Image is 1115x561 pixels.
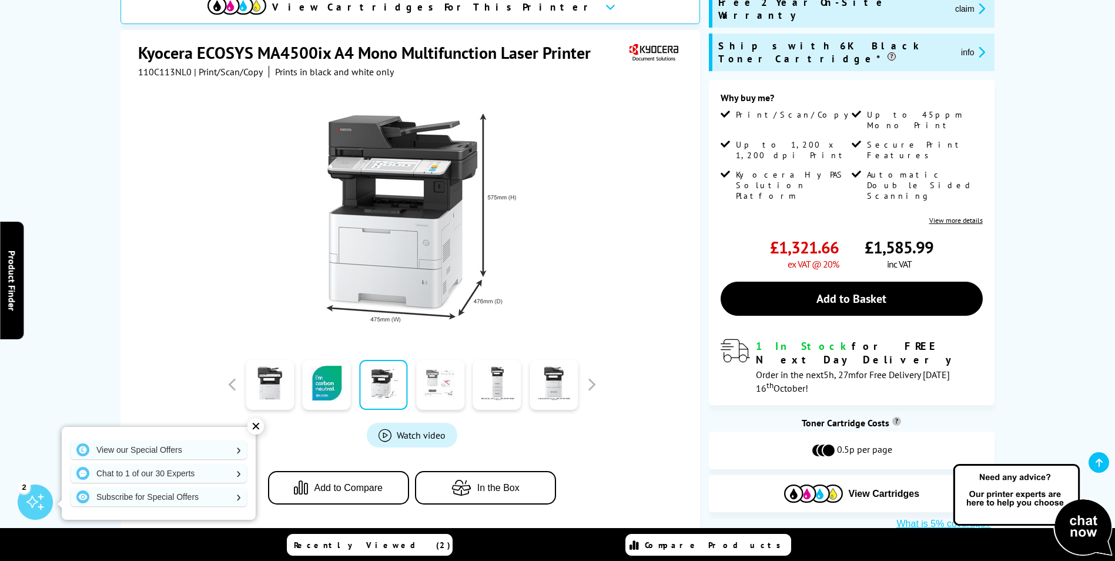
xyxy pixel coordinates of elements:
a: Compare Products [625,534,791,556]
span: View Cartridges For This Printer [272,1,595,14]
div: modal_delivery [721,339,983,393]
a: Subscribe for Special Offers [71,487,247,506]
span: 5h, 27m [823,369,856,380]
button: Add to Compare [268,471,409,505]
span: 1 In Stock [756,339,852,353]
a: View our Special Offers [71,440,247,459]
span: Product Finder [6,251,18,311]
div: for FREE Next Day Delivery [756,339,983,366]
span: View Cartridges [849,489,920,499]
img: Cartridges [784,485,843,503]
button: promo-description [957,45,989,59]
span: £1,321.66 [770,236,839,258]
img: Kyocera ECOSYS MA4500ix Thumbnail [297,101,527,332]
button: View Cartridges [718,484,986,503]
div: Toner Cartridge Costs [709,417,995,429]
a: Product_All_Videos [367,423,457,448]
span: Up to 45ppm Mono Print [867,109,980,131]
img: Open Live Chat window [950,462,1115,559]
a: View more details [929,216,983,225]
span: | Print/Scan/Copy [194,66,263,78]
i: Prints in black and white only [275,66,394,78]
span: Watch video [397,429,446,441]
span: 110C113NL0 [138,66,192,78]
img: Kyocera [627,42,681,64]
div: Why buy me? [721,92,983,109]
a: Recently Viewed (2) [287,534,453,556]
a: Chat to 1 of our 30 Experts [71,464,247,483]
button: promo-description [952,2,989,15]
sup: Cost per page [892,417,901,426]
span: Up to 1,200 x 1,200 dpi Print [736,139,849,161]
span: Ships with 6K Black Toner Cartridge* [718,39,952,65]
button: What is 5% coverage? [893,518,995,530]
span: ex VAT @ 20% [788,258,839,270]
span: Add to Compare [314,483,383,493]
span: Compare Products [645,540,787,550]
span: Order in the next for Free Delivery [DATE] 16 October! [756,369,950,394]
button: In the Box [415,471,556,505]
span: Kyocera HyPAS Solution Platform [736,169,849,201]
span: 0.5p per page [837,443,892,458]
span: In the Box [477,483,520,493]
sup: th [766,380,774,390]
span: £1,585.99 [865,236,933,258]
span: inc VAT [887,258,912,270]
span: Secure Print Features [867,139,980,161]
a: Add to Basket [721,282,983,316]
span: Recently Viewed (2) [294,540,451,550]
div: ✕ [247,418,264,435]
div: 2 [18,480,31,493]
span: Print/Scan/Copy [736,109,857,120]
span: Automatic Double Sided Scanning [867,169,980,201]
h1: Kyocera ECOSYS MA4500ix A4 Mono Multifunction Laser Printer [138,42,602,64]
